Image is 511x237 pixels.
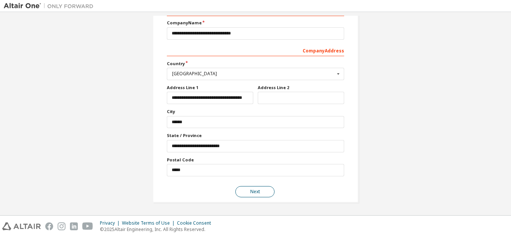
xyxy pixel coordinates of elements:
div: Cookie Consent [177,220,215,226]
label: City [167,109,344,115]
label: Country [167,61,344,67]
img: altair_logo.svg [2,222,41,230]
label: Company Name [167,20,344,26]
div: Company Address [167,44,344,56]
img: youtube.svg [82,222,93,230]
div: [GEOGRAPHIC_DATA] [172,72,335,76]
div: Privacy [100,220,122,226]
div: Website Terms of Use [122,220,177,226]
img: instagram.svg [58,222,65,230]
img: Altair One [4,2,97,10]
label: Postal Code [167,157,344,163]
img: linkedin.svg [70,222,78,230]
label: State / Province [167,133,344,139]
button: Next [235,186,275,197]
label: Address Line 2 [258,85,344,91]
img: facebook.svg [45,222,53,230]
label: Address Line 1 [167,85,253,91]
p: © 2025 Altair Engineering, Inc. All Rights Reserved. [100,226,215,233]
